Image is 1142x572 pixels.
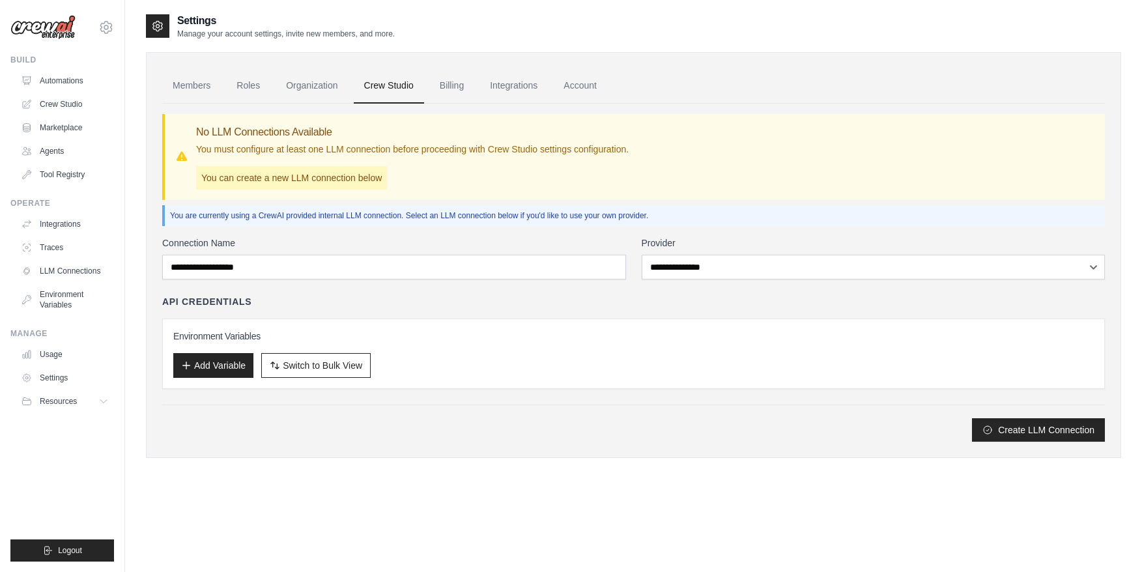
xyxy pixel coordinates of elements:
[16,367,114,388] a: Settings
[196,143,629,156] p: You must configure at least one LLM connection before proceeding with Crew Studio settings config...
[16,344,114,365] a: Usage
[553,68,607,104] a: Account
[40,396,77,407] span: Resources
[16,261,114,281] a: LLM Connections
[16,117,114,138] a: Marketplace
[196,124,629,140] h3: No LLM Connections Available
[177,29,395,39] p: Manage your account settings, invite new members, and more.
[162,68,221,104] a: Members
[10,55,114,65] div: Build
[162,236,626,250] label: Connection Name
[10,198,114,208] div: Operate
[261,353,371,378] button: Switch to Bulk View
[10,539,114,562] button: Logout
[16,237,114,258] a: Traces
[16,391,114,412] button: Resources
[173,353,253,378] button: Add Variable
[162,295,251,308] h4: API Credentials
[16,214,114,235] a: Integrations
[429,68,474,104] a: Billing
[16,94,114,115] a: Crew Studio
[173,330,1094,343] h3: Environment Variables
[177,13,395,29] h2: Settings
[1077,509,1142,572] iframe: Chat Widget
[58,545,82,556] span: Logout
[196,166,387,190] p: You can create a new LLM connection below
[16,141,114,162] a: Agents
[354,68,424,104] a: Crew Studio
[16,284,114,315] a: Environment Variables
[276,68,348,104] a: Organization
[642,236,1106,250] label: Provider
[16,164,114,185] a: Tool Registry
[226,68,270,104] a: Roles
[479,68,548,104] a: Integrations
[10,15,76,40] img: Logo
[972,418,1105,442] button: Create LLM Connection
[10,328,114,339] div: Manage
[283,359,362,372] span: Switch to Bulk View
[170,210,1100,221] p: You are currently using a CrewAI provided internal LLM connection. Select an LLM connection below...
[16,70,114,91] a: Automations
